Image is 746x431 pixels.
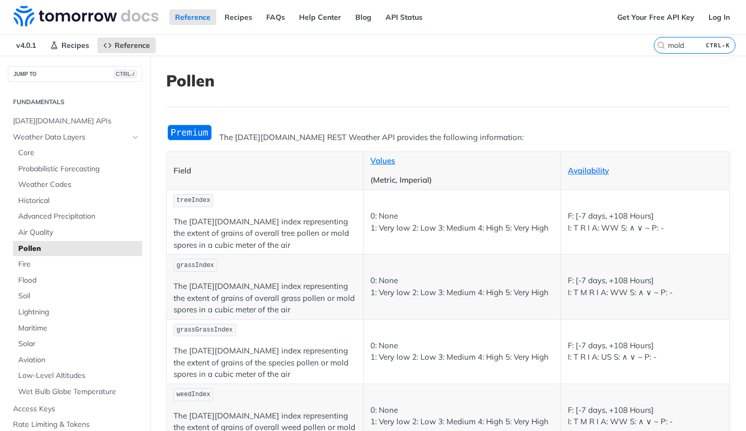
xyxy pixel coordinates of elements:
span: Soil [18,291,140,301]
span: CTRL-/ [114,70,136,78]
a: Help Center [293,9,347,25]
a: Flood [13,273,142,288]
a: Core [13,145,142,161]
span: Rate Limiting & Tokens [13,420,140,430]
span: Pollen [18,244,140,254]
a: Pollen [13,241,142,257]
a: Recipes [44,37,95,53]
p: Field [173,165,356,177]
button: JUMP TOCTRL-/ [8,66,142,82]
span: Weather Codes [18,180,140,190]
a: Soil [13,288,142,304]
span: treeIndex [177,197,210,204]
span: Historical [18,196,140,206]
span: grassIndex [177,262,214,269]
span: weedIndex [177,391,210,398]
span: Recipes [61,41,89,50]
a: Advanced Precipitation [13,209,142,224]
a: FAQs [260,9,291,25]
p: 0: None 1: Very low 2: Low 3: Medium 4: High 5: Very High [370,275,553,298]
p: The [DATE][DOMAIN_NAME] REST Weather API provides the following information: [166,132,730,144]
span: Aviation [18,355,140,365]
a: [DATE][DOMAIN_NAME] APIs [8,113,142,129]
span: Fire [18,259,140,270]
span: Wet Bulb Globe Temperature [18,387,140,397]
h2: Fundamentals [8,97,142,107]
p: The [DATE][DOMAIN_NAME] index representing the extent of grains of overall tree pollen or mold sp... [173,216,356,251]
span: Core [18,148,140,158]
a: API Status [380,9,428,25]
a: Values [370,156,395,166]
p: F: [-7 days, +108 Hours] I: T M R I A: WW S: ∧ ∨ ~ P: - [568,275,723,298]
p: F: [-7 days, +108 Hours] I: T R I A: US S: ∧ ∨ ~ P: - [568,340,723,363]
p: 0: None 1: Very low 2: Low 3: Medium 4: High 5: Very High [370,404,553,428]
button: Hide subpages for Weather Data Layers [131,133,140,142]
p: The [DATE][DOMAIN_NAME] index representing the extent of grains of the species pollen or mold spo... [173,345,356,381]
p: 0: None 1: Very low 2: Low 3: Medium 4: High 5: Very High [370,210,553,234]
a: Blog [350,9,377,25]
a: Reference [169,9,216,25]
p: F: [-7 days, +108 Hours] I: T R I A: WW S: ∧ ∨ ~ P: - [568,210,723,234]
a: Fire [13,257,142,272]
span: Air Quality [18,227,140,238]
span: Low-Level Altitudes [18,371,140,381]
a: Weather Data LayersHide subpages for Weather Data Layers [8,130,142,145]
kbd: CTRL-K [703,40,732,50]
span: Probabilistic Forecasting [18,164,140,174]
span: Flood [18,275,140,286]
span: Weather Data Layers [13,132,129,143]
a: Weather Codes [13,177,142,193]
h1: Pollen [166,71,730,90]
span: Maritime [18,323,140,334]
span: grassGrassIndex [177,326,233,334]
a: Air Quality [13,225,142,240]
span: Reference [115,41,150,50]
a: Probabilistic Forecasting [13,161,142,177]
span: Solar [18,339,140,349]
a: Access Keys [8,401,142,417]
a: Reference [97,37,156,53]
a: Wet Bulb Globe Temperature [13,384,142,400]
img: Tomorrow.io Weather API Docs [14,6,158,27]
svg: Search [657,41,665,49]
a: Log In [703,9,736,25]
p: The [DATE][DOMAIN_NAME] index representing the extent of grains of overall grass pollen or mold s... [173,281,356,316]
span: v4.0.1 [10,37,42,53]
p: 0: None 1: Very low 2: Low 3: Medium 4: High 5: Very High [370,340,553,363]
span: Advanced Precipitation [18,211,140,222]
a: Solar [13,336,142,352]
span: [DATE][DOMAIN_NAME] APIs [13,116,140,126]
p: (Metric, Imperial) [370,174,553,186]
span: Lightning [18,307,140,318]
p: F: [-7 days, +108 Hours] I: T M R I A: WW S: ∧ ∨ ~ P: - [568,404,723,428]
a: Availability [568,166,609,175]
a: Historical [13,193,142,209]
a: Lightning [13,305,142,320]
a: Aviation [13,352,142,368]
a: Maritime [13,321,142,336]
span: Access Keys [13,404,140,414]
a: Recipes [219,9,258,25]
a: Get Your Free API Key [612,9,700,25]
a: Low-Level Altitudes [13,368,142,384]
